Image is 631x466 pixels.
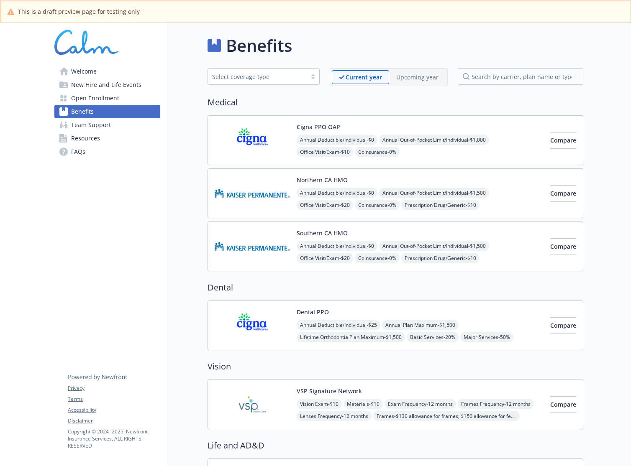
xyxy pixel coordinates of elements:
button: Compare [550,185,576,202]
span: Annual Out-of-Pocket Limit/Individual - $1,500 [379,241,489,251]
button: Compare [550,317,576,334]
img: CIGNA carrier logo [215,308,290,343]
span: Welcome [71,65,97,78]
span: Lifetime Orthodontia Plan Maximum - $1,500 [297,332,405,342]
a: Benefits [54,105,160,118]
div: Select coverage type [212,72,303,81]
button: Cigna PPO OAP [297,122,340,131]
span: Annual Out-of-Pocket Limit/Individual - $1,000 [379,135,489,145]
span: Prescription Drug/Generic - $10 [401,253,480,263]
img: Kaiser Permanente Insurance Company carrier logo [215,229,290,264]
span: Annual Out-of-Pocket Limit/Individual - $1,500 [379,188,489,198]
span: Open Enrollment [71,92,119,105]
span: Compare [550,400,576,408]
span: Annual Deductible/Individual - $0 [297,188,377,198]
button: Compare [550,396,576,413]
button: Southern CA HMO [297,229,348,237]
a: Terms [68,395,160,403]
span: This is a draft preview page for testing only [18,7,140,16]
h2: Medical [208,96,583,109]
span: Coinsurance - 0% [355,200,400,210]
p: Current year [346,73,382,81]
h2: Vision [208,360,583,373]
a: Accessibility [68,406,160,414]
span: Major Services - 50% [460,332,513,342]
span: Prescription Drug/Generic - $10 [401,200,480,210]
span: Team Support [71,118,111,132]
span: Compare [550,136,576,144]
span: Frames Frequency - 12 months [458,399,534,409]
h1: Benefits [226,33,292,58]
img: Kaiser Permanente Insurance Company carrier logo [215,176,290,211]
button: Compare [550,238,576,255]
span: Office Visit/Exam - $10 [297,147,353,157]
span: Benefits [71,105,94,118]
img: CIGNA carrier logo [215,122,290,158]
a: Team Support [54,118,160,132]
span: Annual Deductible/Individual - $0 [297,135,377,145]
button: Compare [550,132,576,149]
p: Upcoming year [396,73,439,81]
h2: Dental [208,281,583,294]
span: Office Visit/Exam - $20 [297,253,353,263]
span: Coinsurance - 0% [355,147,400,157]
span: Frames - $130 allowance for frames; $150 allowance for featured frame brands; 20% savings on the ... [373,411,520,421]
span: FAQs [71,145,85,158]
span: New Hire and Life Events [71,78,141,92]
span: Compare [550,321,576,329]
span: Compare [550,242,576,250]
span: Exam Frequency - 12 months [385,399,456,409]
span: Annual Deductible/Individual - $0 [297,241,377,251]
p: Copyright © 2024 - 2025 , Newfront Insurance Services, ALL RIGHTS RESERVED [68,428,160,449]
a: Resources [54,132,160,145]
span: Resources [71,132,100,145]
img: Vision Service Plan carrier logo [215,387,290,422]
span: Lenses Frequency - 12 months [297,411,372,421]
h2: Life and AD&D [208,439,583,452]
button: Dental PPO [297,308,329,316]
a: New Hire and Life Events [54,78,160,92]
span: Basic Services - 20% [407,332,459,342]
a: FAQs [54,145,160,158]
span: Vision Exam - $10 [297,399,342,409]
a: Open Enrollment [54,92,160,105]
span: Annual Plan Maximum - $1,500 [382,320,459,330]
a: Welcome [54,65,160,78]
span: Coinsurance - 0% [355,253,400,263]
button: VSP Signature Network [297,387,362,395]
span: Materials - $10 [344,399,383,409]
a: Privacy [68,385,160,392]
span: Compare [550,189,576,197]
span: Office Visit/Exam - $20 [297,200,353,210]
a: Disclaimer [68,417,160,425]
button: Northern CA HMO [297,176,348,184]
input: search by carrier, plan name or type [458,68,583,85]
span: Annual Deductible/Individual - $25 [297,320,380,330]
